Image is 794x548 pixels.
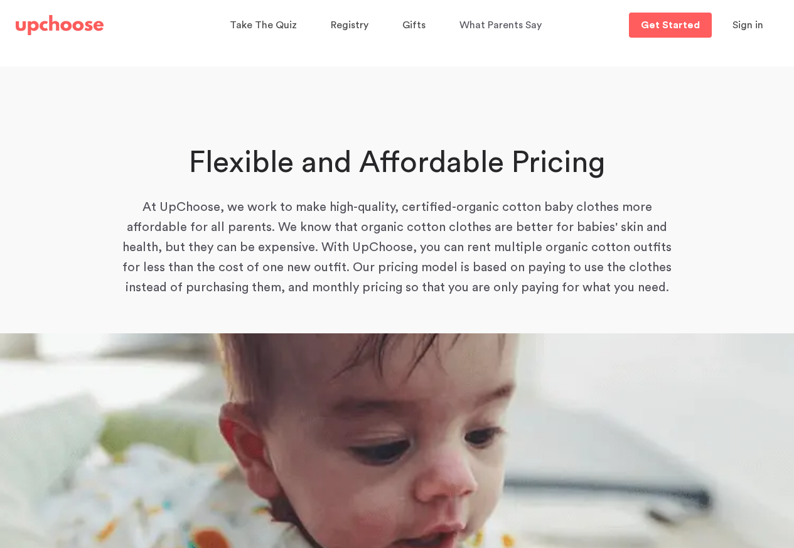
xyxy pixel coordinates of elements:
a: Take The Quiz [230,13,301,38]
span: Gifts [402,20,426,30]
a: Get Started [629,13,712,38]
a: Gifts [402,13,429,38]
img: UpChoose [16,15,104,35]
a: Registry [331,13,372,38]
p: At UpChoose, we work to make high-quality, certified-organic cotton baby clothes more affordable ... [118,197,676,298]
button: Sign in [717,13,779,38]
h1: Flexible and Affordable Pricing [118,143,676,183]
p: Get Started [641,20,700,30]
span: What Parents Say [459,20,542,30]
a: What Parents Say [459,13,545,38]
a: UpChoose [16,13,104,38]
span: Registry [331,20,368,30]
span: Take The Quiz [230,20,297,30]
span: Sign in [732,20,763,30]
